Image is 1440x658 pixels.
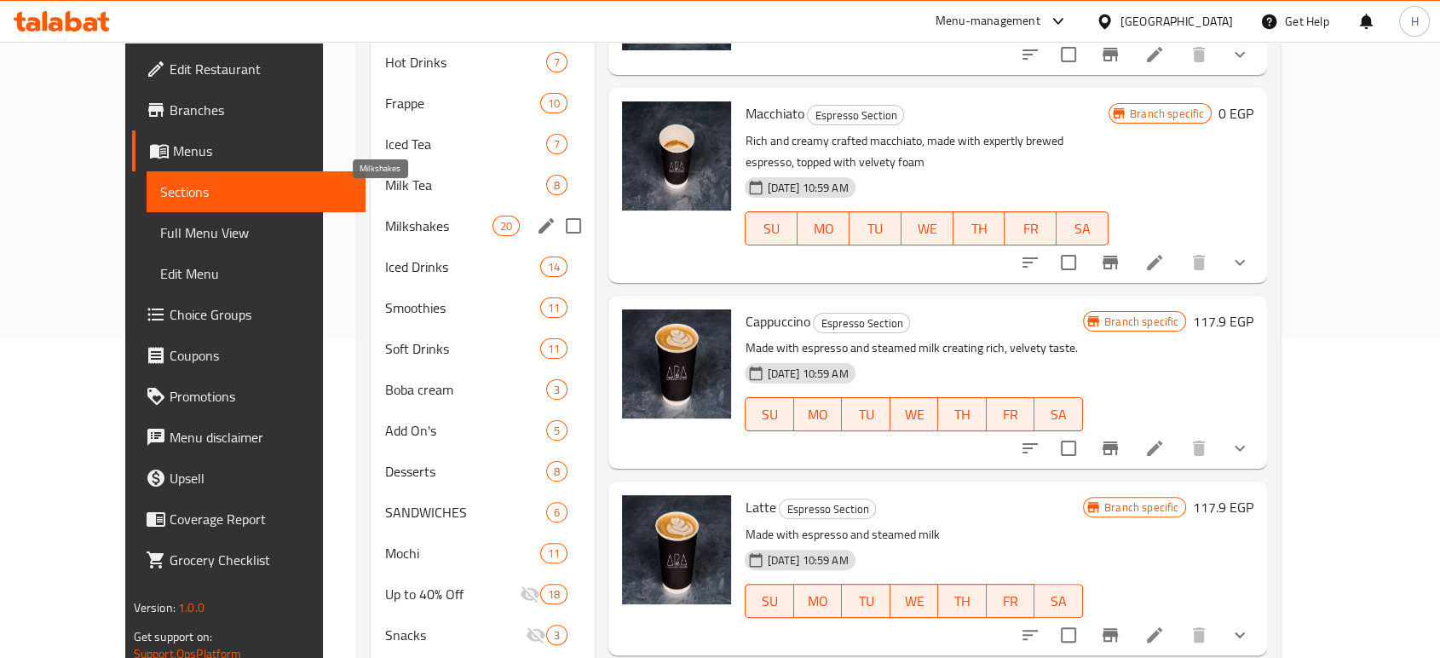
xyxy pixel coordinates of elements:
[994,402,1028,427] span: FR
[1230,252,1250,273] svg: Show Choices
[745,211,798,245] button: SU
[801,589,836,614] span: MO
[908,216,947,241] span: WE
[1010,428,1051,469] button: sort-choices
[384,338,540,359] span: Soft Drinks
[384,379,546,400] div: Boba cream
[170,59,352,79] span: Edit Restaurant
[994,589,1028,614] span: FR
[371,205,595,246] div: Milkshakes20edit
[808,106,903,125] span: Espresso Section
[960,216,999,241] span: TH
[546,134,567,154] div: items
[541,95,567,112] span: 10
[1219,615,1260,655] button: show more
[541,259,567,275] span: 14
[804,216,843,241] span: MO
[170,550,352,570] span: Grocery Checklist
[745,524,1083,545] p: Made with espresso and steamed milk
[1010,615,1051,655] button: sort-choices
[1144,625,1165,645] a: Edit menu item
[1051,430,1086,466] span: Select to update
[546,175,567,195] div: items
[384,216,492,236] span: Milkshakes
[622,309,731,418] img: Cappuccino
[938,397,987,431] button: TH
[1144,252,1165,273] a: Edit menu item
[384,543,540,563] span: Mochi
[801,402,836,427] span: MO
[540,93,567,113] div: items
[1051,37,1086,72] span: Select to update
[1090,428,1131,469] button: Branch-specific-item
[1193,309,1253,333] h6: 117.9 EGP
[622,495,731,604] img: Latte
[541,300,567,316] span: 11
[938,584,987,618] button: TH
[945,402,980,427] span: TH
[842,584,890,618] button: TU
[547,505,567,521] span: 6
[987,397,1035,431] button: FR
[1219,428,1260,469] button: show more
[147,212,366,253] a: Full Menu View
[178,597,204,619] span: 1.0.0
[1218,101,1253,125] h6: 0 EGP
[752,216,791,241] span: SU
[1057,211,1109,245] button: SA
[1230,44,1250,65] svg: Show Choices
[745,101,804,126] span: Macchiato
[752,589,786,614] span: SU
[1090,34,1131,75] button: Branch-specific-item
[1410,12,1418,31] span: H
[1178,242,1219,283] button: delete
[849,589,884,614] span: TU
[1063,216,1102,241] span: SA
[520,584,540,604] svg: Inactive section
[541,586,567,603] span: 18
[1034,397,1083,431] button: SA
[547,423,567,439] span: 5
[132,335,366,376] a: Coupons
[371,410,595,451] div: Add On's5
[745,494,775,520] span: Latte
[170,427,352,447] span: Menu disclaimer
[1097,314,1185,330] span: Branch specific
[384,52,546,72] span: Hot Drinks
[752,402,786,427] span: SU
[384,257,540,277] span: Iced Drinks
[1219,34,1260,75] button: show more
[760,366,855,382] span: [DATE] 10:59 AM
[1123,106,1211,122] span: Branch specific
[745,584,793,618] button: SU
[384,502,546,522] div: SANDWICHES
[1051,245,1086,280] span: Select to update
[132,458,366,499] a: Upsell
[1219,242,1260,283] button: show more
[540,257,567,277] div: items
[132,417,366,458] a: Menu disclaimer
[384,461,546,482] div: Desserts
[384,93,540,113] span: Frappe
[780,499,875,519] span: Espresso Section
[936,11,1040,32] div: Menu-management
[132,499,366,540] a: Coverage Report
[745,130,1109,173] p: Rich and creamy crafted macchiato, made with expertly brewed espresso, topped with velvety foam
[540,543,567,563] div: items
[897,402,932,427] span: WE
[541,341,567,357] span: 11
[132,376,366,417] a: Promotions
[540,584,567,604] div: items
[546,379,567,400] div: items
[953,211,1005,245] button: TH
[134,597,176,619] span: Version:
[132,89,366,130] a: Branches
[547,627,567,644] span: 3
[945,589,980,614] span: TH
[371,574,595,615] div: Up to 40% Off18
[371,615,595,655] div: Snacks3
[1090,615,1131,655] button: Branch-specific-item
[1178,428,1219,469] button: delete
[384,134,546,154] div: Iced Tea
